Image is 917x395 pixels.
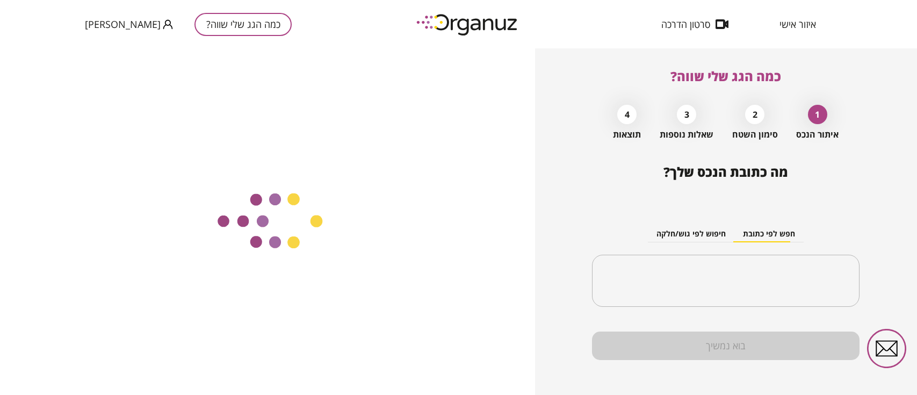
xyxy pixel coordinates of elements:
span: סרטון הדרכה [661,19,710,30]
img: טוען... [211,192,324,252]
div: 3 [677,105,696,124]
span: כמה הגג שלי שווה? [670,67,781,85]
div: 2 [745,105,764,124]
button: חפש לפי כתובת [734,226,804,242]
div: 1 [808,105,827,124]
span: איזור אישי [779,19,816,30]
span: איתור הנכס [796,130,839,140]
div: 4 [617,105,637,124]
span: שאלות נוספות [660,130,713,140]
button: איזור אישי [763,19,832,30]
span: מה כתובת הנכס שלך? [663,163,788,181]
button: כמה הגג שלי שווה? [194,13,292,36]
button: חיפוש לפי גוש/חלקה [648,226,734,242]
span: סימון השטח [732,130,778,140]
button: סרטון הדרכה [645,19,745,30]
img: logo [409,10,527,39]
span: [PERSON_NAME] [85,19,161,30]
button: [PERSON_NAME] [85,18,173,31]
span: תוצאות [613,130,641,140]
